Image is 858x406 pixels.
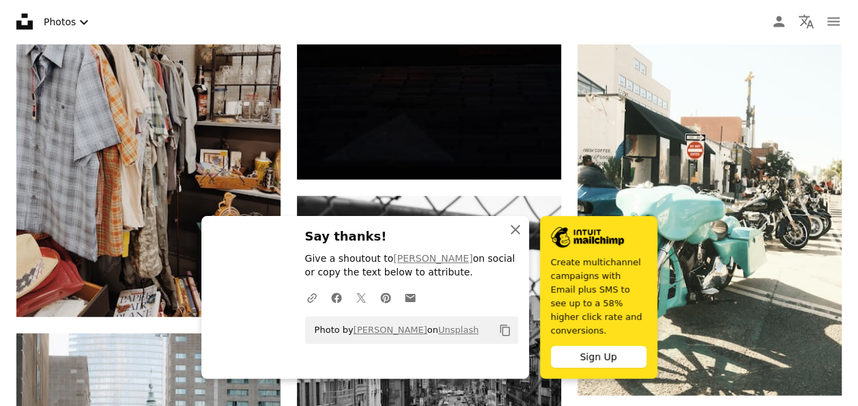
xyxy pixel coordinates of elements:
[297,388,561,401] a: Black and white city street with cars and buildings.
[577,191,842,203] a: Row of custom motorcycles parked on sunny street.
[16,14,33,30] a: Home — Unsplash
[305,252,518,280] p: Give a shoutout to on social or copy the text below to attribute.
[820,8,847,36] button: Menu
[324,284,349,311] a: Share on Facebook
[438,325,478,335] a: Unsplash
[551,227,624,247] img: file-1690386555781-336d1949dad1image
[38,8,98,36] button: Select asset type
[398,284,423,311] a: Share over email
[349,284,373,311] a: Share on Twitter
[305,227,518,247] h3: Say thanks!
[551,256,646,338] span: Create multichannel campaigns with Email plus SMS to see up to a 58% higher click rate and conver...
[308,319,479,341] span: Photo by on
[540,216,657,379] a: Create multichannel campaigns with Email plus SMS to see up to a 58% higher click rate and conver...
[494,319,517,342] button: Copy to clipboard
[16,134,281,146] a: Assortment of vintage clothing and assorted items.
[551,346,646,368] div: Sign Up
[765,8,792,36] a: Log in / Sign up
[354,325,427,335] a: [PERSON_NAME]
[373,284,398,311] a: Share on Pinterest
[393,253,472,264] a: [PERSON_NAME]
[792,8,820,36] button: Language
